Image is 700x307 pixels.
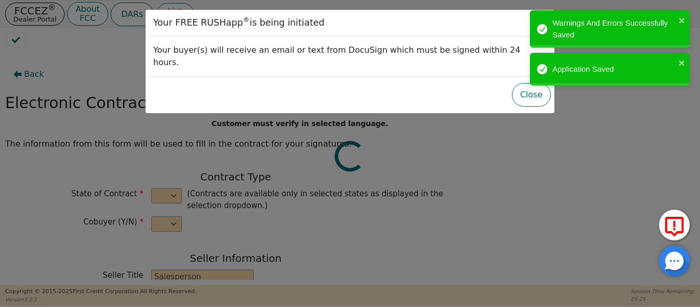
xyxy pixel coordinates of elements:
[153,45,520,67] span: Your buyer(s) will receive an email or text from DocuSign which must be signed within 24 hours.
[678,14,686,26] button: close
[552,17,675,40] div: Warnings And Errors Successfully Saved
[659,210,690,240] button: Report Error to FCC
[552,64,675,75] div: Application Saved
[243,16,250,24] sup: ®
[512,83,551,107] button: Close
[153,17,324,28] span: Your FREE RUSHapp is being initiated
[678,57,686,69] button: close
